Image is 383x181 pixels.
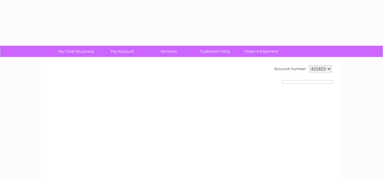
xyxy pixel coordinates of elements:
a: Customer Help [190,46,240,57]
a: Services [144,46,194,57]
a: My Clear Business [51,46,101,57]
a: My Account [97,46,147,57]
td: Account number [273,64,307,74]
a: Make A Payment [236,46,286,57]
